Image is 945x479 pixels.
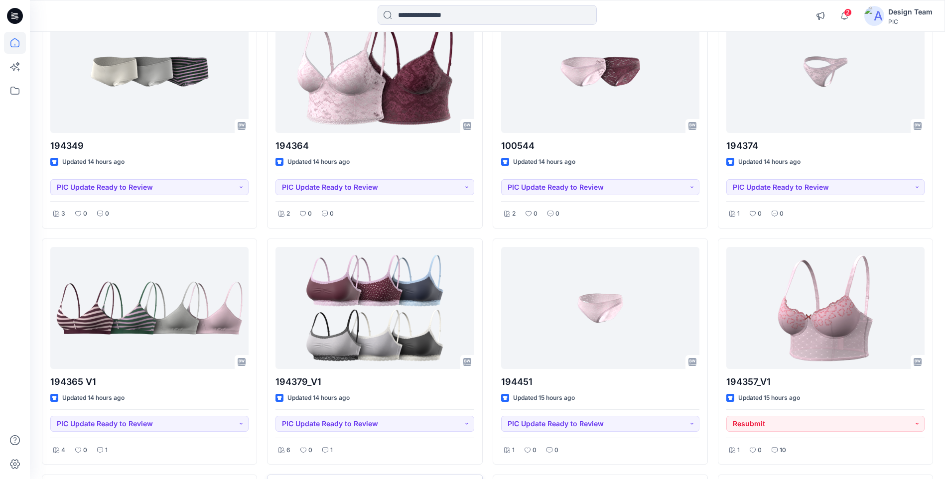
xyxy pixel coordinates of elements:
[501,375,699,389] p: 194451
[62,157,125,167] p: Updated 14 hours ago
[726,375,925,389] p: 194357_V1
[287,157,350,167] p: Updated 14 hours ago
[758,209,762,219] p: 0
[888,6,933,18] div: Design Team
[534,209,538,219] p: 0
[275,10,474,132] a: 194364
[275,375,474,389] p: 194379_V1
[758,445,762,456] p: 0
[83,209,87,219] p: 0
[844,8,852,16] span: 2
[512,445,515,456] p: 1
[286,445,290,456] p: 6
[513,157,575,167] p: Updated 14 hours ago
[330,209,334,219] p: 0
[308,209,312,219] p: 0
[308,445,312,456] p: 0
[275,139,474,153] p: 194364
[888,18,933,25] div: PIC
[50,247,249,369] a: 194365 V1
[105,445,108,456] p: 1
[83,445,87,456] p: 0
[501,247,699,369] a: 194451
[286,209,290,219] p: 2
[50,10,249,132] a: 194349
[50,139,249,153] p: 194349
[554,445,558,456] p: 0
[555,209,559,219] p: 0
[737,445,740,456] p: 1
[61,209,65,219] p: 3
[501,10,699,132] a: 100544
[533,445,537,456] p: 0
[726,10,925,132] a: 194374
[737,209,740,219] p: 1
[287,393,350,403] p: Updated 14 hours ago
[61,445,65,456] p: 4
[62,393,125,403] p: Updated 14 hours ago
[105,209,109,219] p: 0
[738,393,800,403] p: Updated 15 hours ago
[726,139,925,153] p: 194374
[513,393,575,403] p: Updated 15 hours ago
[780,445,786,456] p: 10
[50,375,249,389] p: 194365 V1
[864,6,884,26] img: avatar
[780,209,784,219] p: 0
[501,139,699,153] p: 100544
[738,157,801,167] p: Updated 14 hours ago
[330,445,333,456] p: 1
[512,209,516,219] p: 2
[726,247,925,369] a: 194357_V1
[275,247,474,369] a: 194379_V1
